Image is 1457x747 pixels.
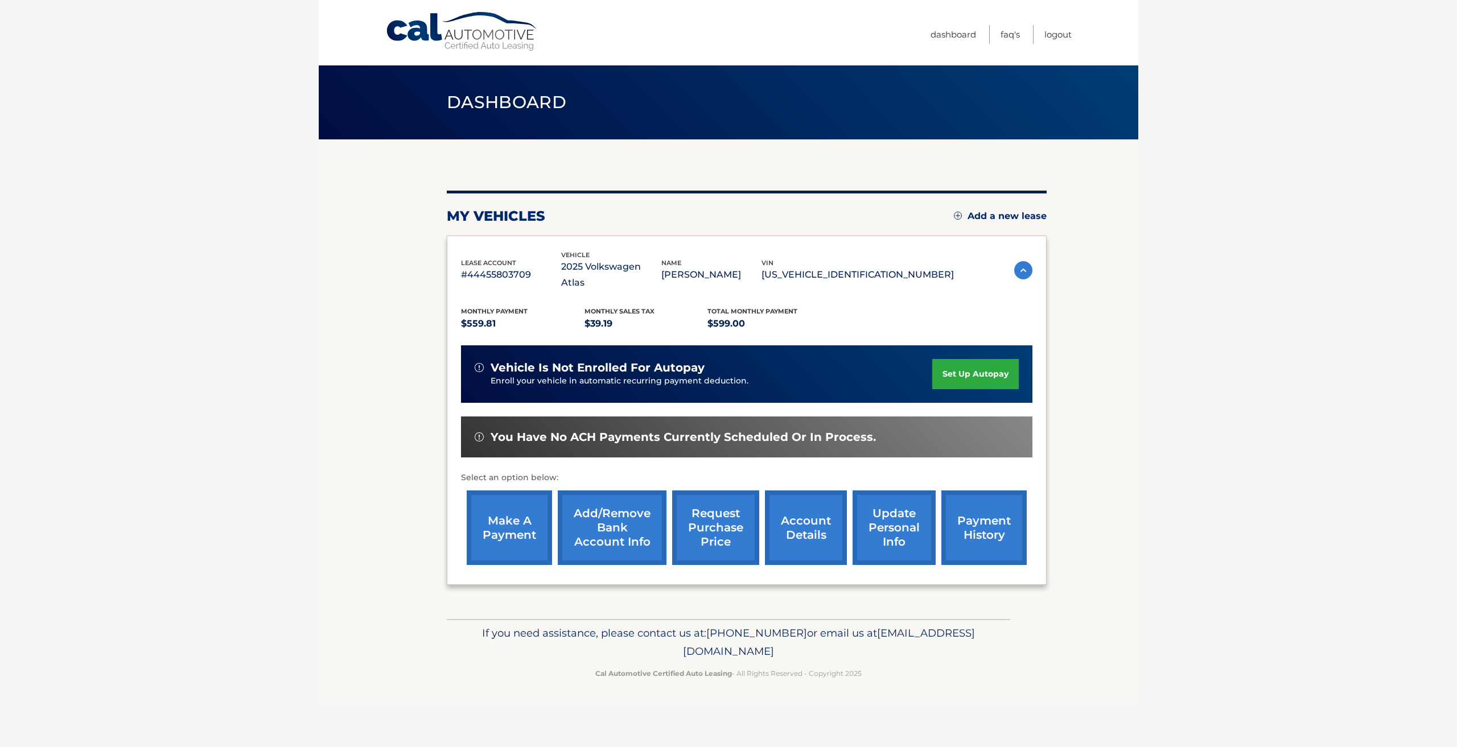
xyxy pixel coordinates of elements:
[1001,25,1020,44] a: FAQ's
[491,375,932,387] p: Enroll your vehicle in automatic recurring payment deduction.
[461,316,585,332] p: $559.81
[707,316,831,332] p: $599.00
[762,259,773,267] span: vin
[595,669,732,678] strong: Cal Automotive Certified Auto Leasing
[931,25,976,44] a: Dashboard
[447,208,545,225] h2: my vehicles
[475,432,484,441] img: alert-white.svg
[941,490,1027,565] a: payment history
[475,363,484,372] img: alert-white.svg
[707,307,797,315] span: Total Monthly Payment
[762,267,954,283] p: [US_VEHICLE_IDENTIFICATION_NUMBER]
[661,259,681,267] span: name
[661,267,762,283] p: [PERSON_NAME]
[706,626,807,639] span: [PHONE_NUMBER]
[672,490,759,565] a: request purchase price
[765,490,847,565] a: account details
[385,11,539,52] a: Cal Automotive
[853,490,936,565] a: update personal info
[454,667,1003,679] p: - All Rights Reserved - Copyright 2025
[558,490,666,565] a: Add/Remove bank account info
[461,307,528,315] span: Monthly Payment
[683,626,975,658] span: [EMAIL_ADDRESS][DOMAIN_NAME]
[461,267,561,283] p: #44455803709
[1044,25,1072,44] a: Logout
[561,251,590,259] span: vehicle
[461,259,516,267] span: lease account
[585,316,708,332] p: $39.19
[467,490,552,565] a: make a payment
[461,471,1032,485] p: Select an option below:
[561,259,661,291] p: 2025 Volkswagen Atlas
[454,624,1003,661] p: If you need assistance, please contact us at: or email us at
[447,92,566,113] span: Dashboard
[954,211,1047,222] a: Add a new lease
[1014,261,1032,279] img: accordion-active.svg
[932,359,1019,389] a: set up autopay
[491,361,705,375] span: vehicle is not enrolled for autopay
[491,430,876,444] span: You have no ACH payments currently scheduled or in process.
[954,212,962,220] img: add.svg
[585,307,655,315] span: Monthly sales Tax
